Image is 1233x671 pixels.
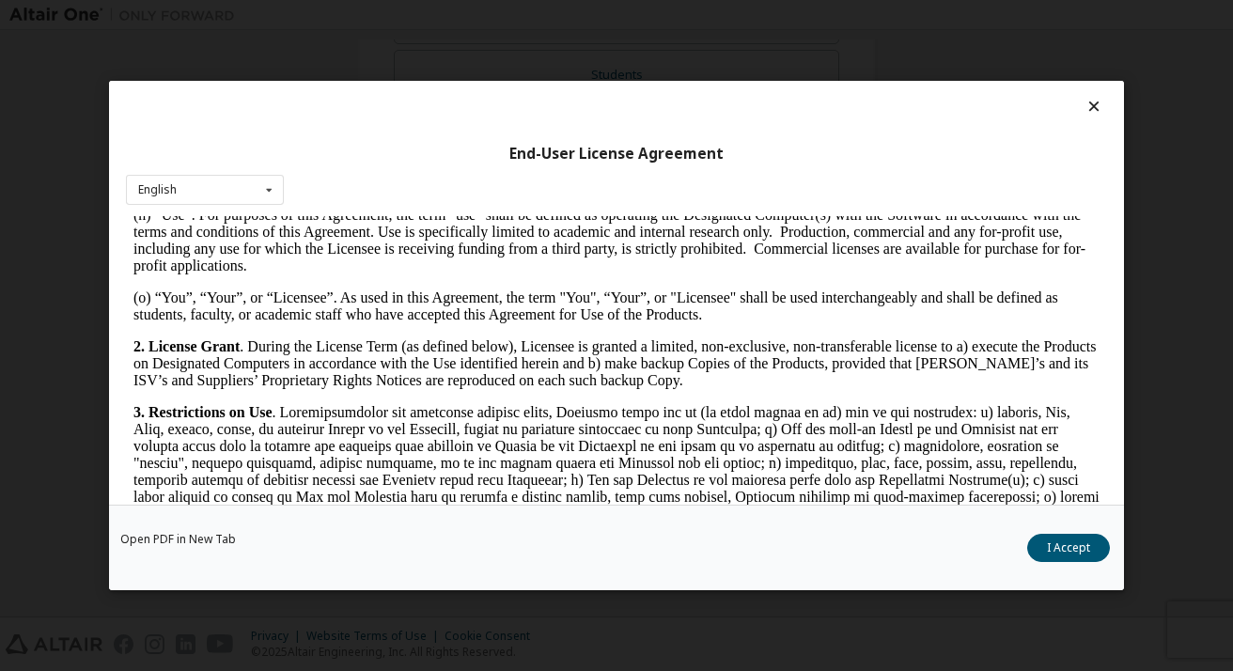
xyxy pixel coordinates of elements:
p: (o) “You”, “Your”, or “Licensee”. As used in this Agreement, the term "You", “Your”, or "Licensee... [8,73,974,107]
strong: 3. Restrictions on Use [8,188,147,204]
p: . During the License Term (as defined below), Licensee is granted a limited, non-exclusive, non-t... [8,122,974,173]
div: End-User License Agreement [126,145,1107,164]
div: English [138,184,177,195]
a: Open PDF in New Tab [120,534,236,545]
p: . Loremipsumdolor sit ametconse adipisc elits, Doeiusmo tempo inc ut (la etdol magnaa en ad) min ... [8,188,974,357]
strong: License Grant [23,122,114,138]
strong: 2. [8,122,19,138]
button: I Accept [1027,534,1110,562]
